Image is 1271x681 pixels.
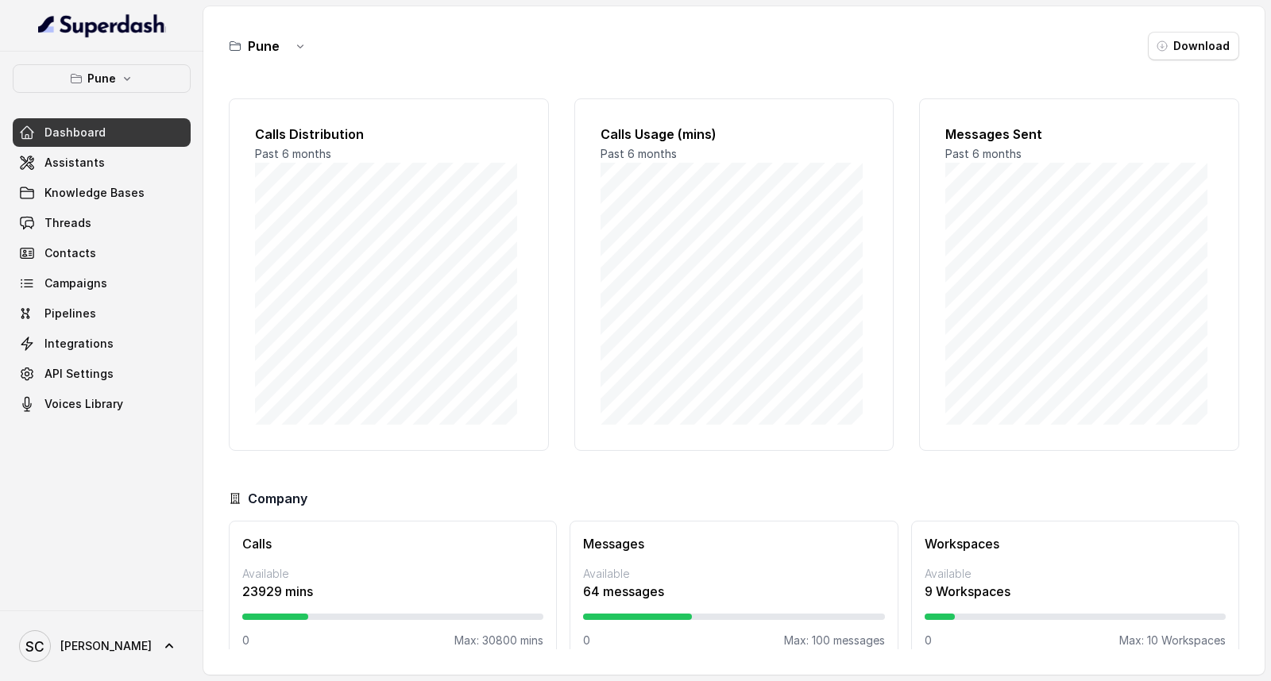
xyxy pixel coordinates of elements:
span: Campaigns [44,275,107,291]
h3: Pune [248,37,280,56]
p: 23929 mins [242,582,543,601]
span: Knowledge Bases [44,185,145,201]
span: Voices Library [44,396,123,412]
span: Past 6 months [601,147,677,160]
p: 0 [925,633,932,648]
button: Pune [13,64,191,93]
p: Available [583,566,884,582]
span: Assistants [44,155,105,171]
span: Integrations [44,336,114,352]
a: Integrations [13,329,191,358]
span: API Settings [44,366,114,382]
a: Assistants [13,148,191,177]
a: [PERSON_NAME] [13,624,191,668]
img: light.svg [38,13,166,38]
span: Contacts [44,245,96,261]
span: Past 6 months [255,147,331,160]
p: Max: 10 Workspaces [1119,633,1226,648]
h3: Company [248,489,307,508]
h2: Calls Distribution [255,125,523,144]
span: Pipelines [44,306,96,321]
p: 9 Workspaces [925,582,1226,601]
a: Contacts [13,239,191,267]
p: 0 [242,633,249,648]
p: 64 messages [583,582,884,601]
button: Download [1148,32,1239,60]
p: Max: 30800 mins [454,633,543,648]
a: Knowledge Bases [13,179,191,207]
a: Pipelines [13,299,191,328]
h3: Workspaces [925,534,1226,553]
h3: Messages [583,534,884,553]
p: Available [925,566,1226,582]
span: [PERSON_NAME] [60,638,152,654]
a: Dashboard [13,118,191,147]
p: Pune [87,69,116,88]
span: Dashboard [44,125,106,140]
a: Voices Library [13,390,191,418]
h2: Calls Usage (mins) [601,125,868,144]
h2: Messages Sent [945,125,1213,144]
span: Past 6 months [945,147,1022,160]
p: Max: 100 messages [784,633,885,648]
a: Threads [13,209,191,237]
a: API Settings [13,360,191,388]
p: 0 [583,633,590,648]
h3: Calls [242,534,543,553]
span: Threads [44,215,91,231]
a: Campaigns [13,269,191,298]
p: Available [242,566,543,582]
text: SC [25,638,44,655]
